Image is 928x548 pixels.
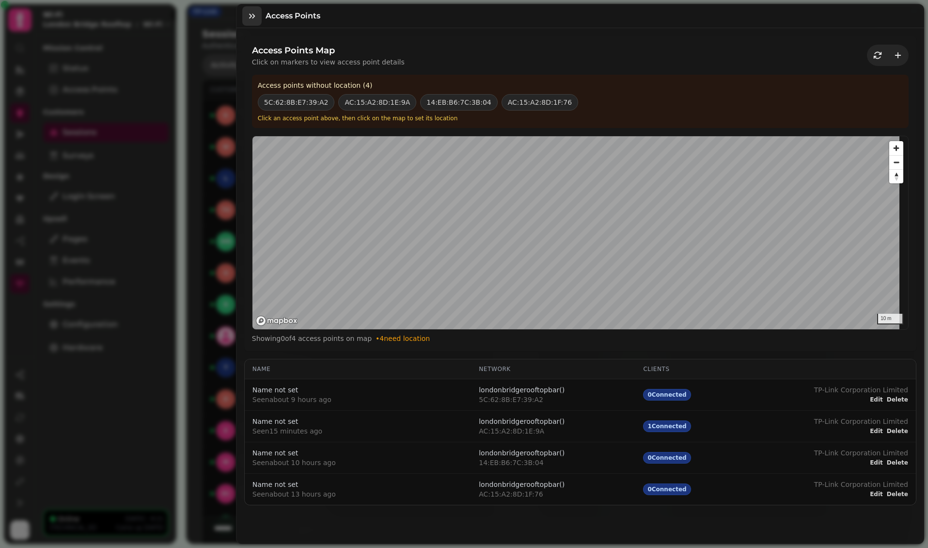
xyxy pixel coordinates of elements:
p: Access points without location ( 4 ) [258,81,903,90]
div: Clients [643,365,730,373]
span: Name not set [252,448,336,458]
h3: Access Points Map [252,44,405,57]
div: Network [479,365,628,373]
p: Click on markers to view access point details [252,57,405,67]
span: londonbridgerooftopbar ( ) [479,417,565,426]
h3: Access Points [266,10,324,22]
button: AC:15:A2:8D:1E:9A [338,94,416,111]
div: Name [252,365,463,373]
span: AC:15:A2:8D:1F:76 [479,489,565,499]
span: Delete [887,428,908,434]
button: Reset bearing to north [889,169,903,183]
div: 0 Connected [643,452,691,464]
p: TP-Link Corporation Limited [814,417,908,426]
canvas: Map [252,136,900,330]
button: Add access point [888,46,908,65]
button: Edit [870,458,883,467]
span: • 4 need location [376,335,430,342]
span: Seen about 10 hours ago [252,458,336,467]
div: 10 m [877,314,903,324]
button: Edit [870,489,883,499]
span: 14:EB:B6:7C:3B:04 [479,458,565,467]
span: londonbridgerooftopbar ( ) [479,480,565,489]
div: 0 Connected [643,389,691,401]
span: AC:15:A2:8D:1E:9A [479,426,565,436]
button: AC:15:A2:8D:1F:76 [502,94,578,111]
span: londonbridgerooftopbar ( ) [479,448,565,458]
span: londonbridgerooftopbar ( ) [479,385,565,395]
span: Name not set [252,385,331,395]
button: 14:EB:B6:7C:3B:04 [420,94,497,111]
span: Delete [887,491,908,497]
p: TP-Link Corporation Limited [814,385,908,395]
button: Zoom out [889,155,903,169]
button: Delete [887,489,908,499]
span: 5C:62:8B:E7:39:A2 [479,395,565,404]
button: Delete [887,458,908,467]
span: Name not set [252,417,322,426]
p: Click an access point above, then click on the map to set its location [258,114,903,122]
span: Zoom out [889,156,903,169]
button: Edit [870,426,883,436]
div: 1 Connected [643,420,691,432]
span: Reset bearing to north [889,170,903,183]
span: Delete [887,460,908,466]
span: Edit [870,428,883,434]
button: Zoom in [889,141,903,155]
span: Delete [887,397,908,403]
div: Showing 0 of 4 access points on map [252,334,909,343]
span: Edit [870,460,883,466]
p: TP-Link Corporation Limited [814,448,908,458]
button: Delete [887,426,908,436]
span: Seen about 13 hours ago [252,489,336,499]
p: TP-Link Corporation Limited [814,480,908,489]
div: 0 Connected [643,484,691,495]
button: Edit [870,395,883,404]
button: 5C:62:8B:E7:39:A2 [258,94,335,111]
a: Mapbox logo [255,315,298,326]
span: Seen about 9 hours ago [252,395,331,404]
button: Delete [887,395,908,404]
span: Edit [870,397,883,403]
span: Edit [870,491,883,497]
span: Seen 15 minutes ago [252,426,322,436]
span: Name not set [252,480,336,489]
